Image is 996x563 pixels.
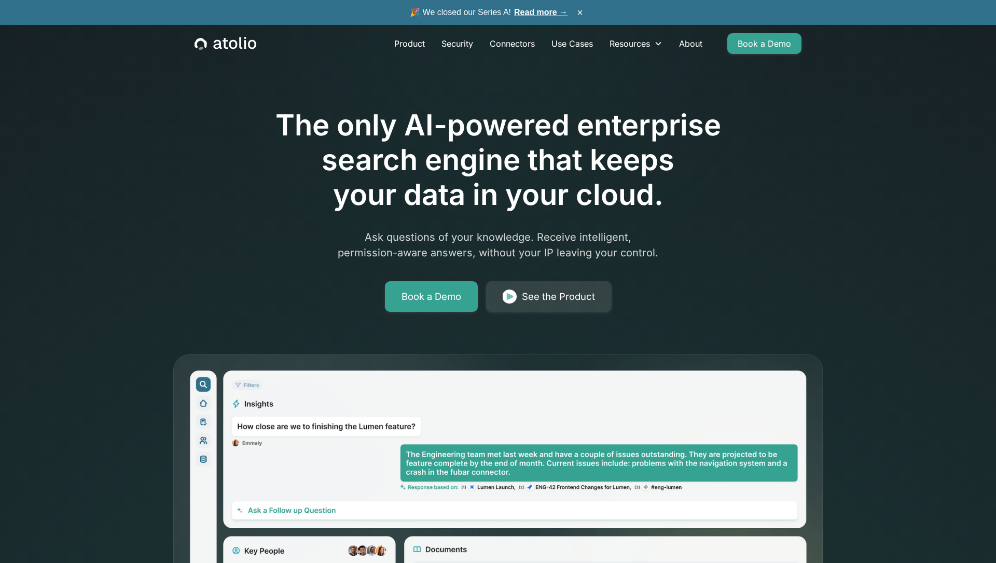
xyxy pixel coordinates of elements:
a: Book a Demo [385,281,478,312]
a: About [671,33,711,54]
a: Security [433,33,481,54]
div: Resources [610,37,650,50]
a: Connectors [481,33,543,54]
div: Resources [601,33,671,54]
a: Book a Demo [727,33,801,54]
p: Ask questions of your knowledge. Receive intelligent, permission-aware answers, without your IP l... [299,229,697,260]
a: Use Cases [543,33,601,54]
h1: The only AI-powered enterprise search engine that keeps your data in your cloud. [232,108,764,213]
a: Read more → [514,8,568,17]
a: See the Product [486,281,612,312]
div: See the Product [522,290,595,304]
button: × [574,7,586,18]
a: home [195,37,256,50]
a: Product [386,33,433,54]
span: 🎉 We closed our Series A! [410,6,568,19]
